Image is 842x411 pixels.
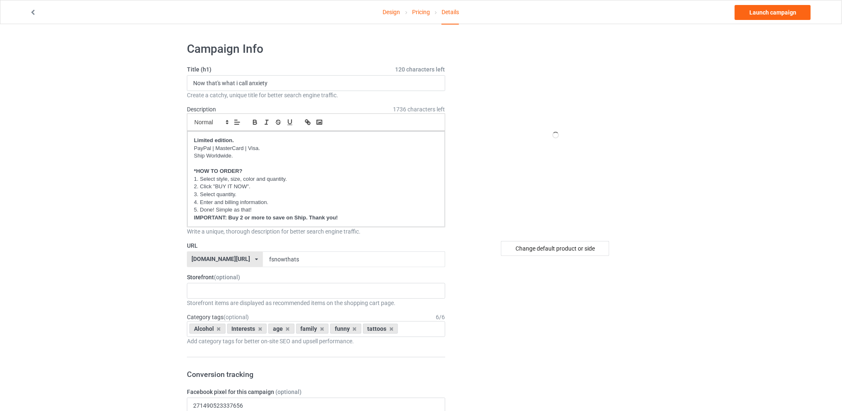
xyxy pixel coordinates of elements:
p: 5. Done! Simple as that! [194,206,438,214]
label: Title (h1) [187,65,445,74]
p: 4. Enter and billing information. [194,199,438,207]
h3: Conversion tracking [187,369,445,379]
a: Pricing [412,0,430,24]
div: Add category tags for better on-site SEO and upsell performance. [187,337,445,345]
span: 1736 characters left [393,105,445,113]
p: Ship Worldwide. [194,152,438,160]
div: Interests [227,324,267,334]
div: [DOMAIN_NAME][URL] [192,256,250,262]
p: 3. Select quantity. [194,191,438,199]
p: 1. Select style, size, color and quantity. [194,175,438,183]
div: funny [330,324,361,334]
div: Details [442,0,459,25]
span: 120 characters left [395,65,445,74]
label: URL [187,241,445,250]
span: (optional) [275,389,302,395]
p: PayPal | MasterCard | Visa. [194,145,438,153]
label: Storefront [187,273,445,281]
span: (optional) [214,274,240,281]
strong: IMPORTANT: Buy 2 or more to save on Ship. Thank you! [194,214,338,221]
span: (optional) [223,314,249,320]
div: Create a catchy, unique title for better search engine traffic. [187,91,445,99]
a: Design [383,0,400,24]
div: family [296,324,329,334]
p: 2. Click "BUY IT NOW". [194,183,438,191]
label: Category tags [187,313,249,321]
div: age [268,324,295,334]
label: Description [187,106,216,113]
div: Alcohol [189,324,226,334]
div: Storefront items are displayed as recommended items on the shopping cart page. [187,299,445,307]
div: 6 / 6 [436,313,445,321]
div: tattoos [363,324,398,334]
strong: Limited edition. [194,137,234,143]
div: Write a unique, thorough description for better search engine traffic. [187,227,445,236]
div: Change default product or side [501,241,609,256]
strong: *HOW TO ORDER? [194,168,243,174]
h1: Campaign Info [187,42,445,57]
a: Launch campaign [735,5,811,20]
label: Facebook pixel for this campaign [187,388,445,396]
